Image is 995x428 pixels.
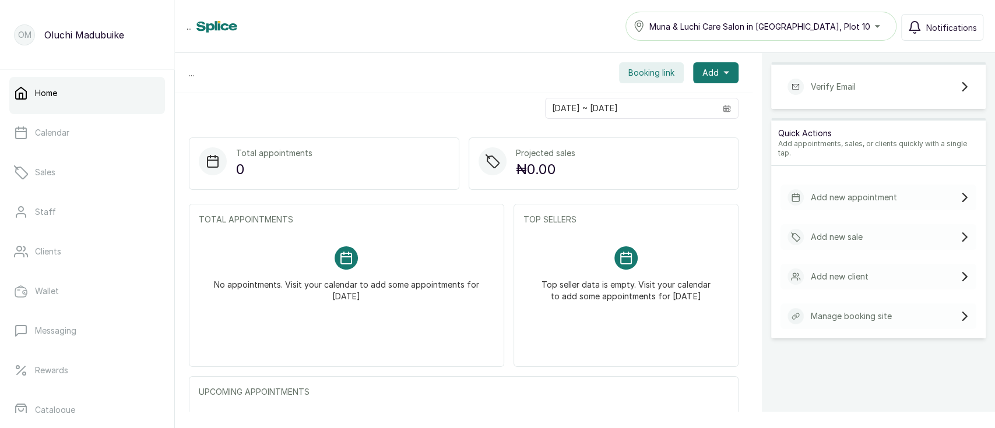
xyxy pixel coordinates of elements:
a: Catalogue [9,394,165,426]
p: Add new client [811,271,869,282]
a: Staff [9,196,165,228]
button: Muna & Luchi Care Salon in [GEOGRAPHIC_DATA], Plot 10 [625,12,896,41]
p: No appointments. Visit your calendar to add some appointments for [DATE] [213,270,480,302]
a: Calendar [9,116,165,149]
p: Top seller data is empty. Visit your calendar to add some appointments for [DATE] [537,270,715,302]
p: Add new appointment [811,192,897,203]
p: TOTAL APPOINTMENTS [199,214,494,225]
p: OM [18,29,31,41]
input: Select date [546,98,716,118]
p: Staff [35,206,56,218]
a: Rewards [9,354,165,387]
p: Projected sales [516,147,575,159]
span: Muna & Luchi Care Salon in [GEOGRAPHIC_DATA], Plot 10 [649,20,870,33]
a: Home [9,77,165,109]
p: Calendar [35,127,69,139]
span: Add [702,67,719,79]
p: ₦0.00 [516,159,575,180]
a: Clients [9,235,165,268]
a: Sales [9,156,165,189]
p: TOP SELLERS [523,214,729,225]
p: Catalogue [35,404,75,416]
p: Manage booking site [811,310,892,322]
a: Messaging [9,314,165,347]
p: 0 [236,159,312,180]
p: Add new sale [811,231,863,243]
p: Add appointments, sales, or clients quickly with a single tap. [778,139,979,158]
p: Oluchi Madubuike [44,28,124,42]
button: Add [693,62,739,83]
span: Notifications [926,22,977,34]
p: Home [35,87,57,99]
span: Booking link [628,67,674,79]
p: Quick Actions [778,128,979,139]
p: Verify Email [811,81,856,93]
button: Notifications [901,14,983,41]
button: Booking link [619,62,684,83]
a: Wallet [9,275,165,307]
p: Rewards [35,365,68,376]
p: Clients [35,246,61,257]
p: UPCOMING APPOINTMENTS [199,386,729,398]
div: ... [187,20,313,33]
p: Sales [35,167,55,178]
p: Messaging [35,325,76,337]
p: Total appointments [236,147,312,159]
svg: calendar [723,104,731,112]
p: Wallet [35,285,59,297]
div: ... [175,53,753,93]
